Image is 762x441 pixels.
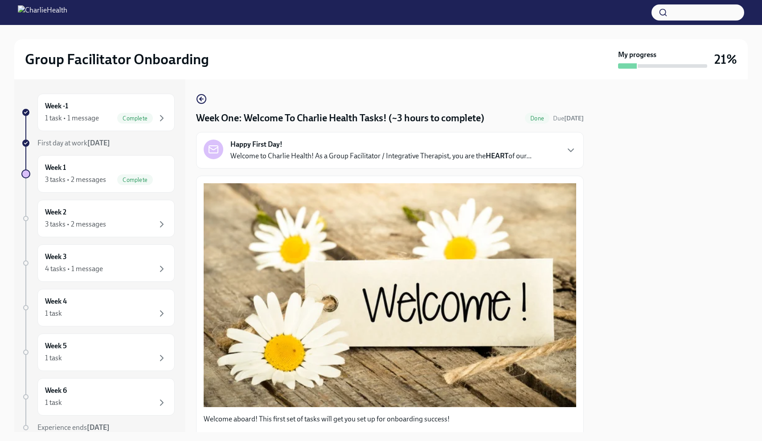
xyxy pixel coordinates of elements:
[18,5,67,20] img: CharlieHealth
[45,353,62,363] div: 1 task
[45,386,67,396] h6: Week 6
[117,177,153,183] span: Complete
[45,309,62,318] div: 1 task
[37,139,110,147] span: First day at work
[247,432,262,440] a: THIS
[714,51,737,67] h3: 21%
[37,423,110,432] span: Experience ends
[45,163,66,173] h6: Week 1
[87,423,110,432] strong: [DATE]
[618,50,656,60] strong: My progress
[230,151,532,161] p: Welcome to Charlie Health! As a Group Facilitator / Integrative Therapist, you are the of our...
[553,114,584,123] span: September 1st, 2025 09:00
[117,115,153,122] span: Complete
[204,431,576,441] p: Please visit ➡️ link at any time to see your full Group Facilitator onboarding plan.
[21,155,175,193] a: Week 13 tasks • 2 messagesComplete
[21,334,175,371] a: Week 51 task
[45,219,106,229] div: 3 tasks • 2 messages
[45,113,99,123] div: 1 task • 1 message
[45,175,106,185] div: 3 tasks • 2 messages
[25,50,209,68] h2: Group Facilitator Onboarding
[204,414,576,424] p: Welcome aboard! This first set of tasks will get you set up for onboarding success!
[196,111,484,125] h4: Week One: Welcome To Charlie Health Tasks! (~3 hours to complete)
[45,101,68,111] h6: Week -1
[204,183,576,407] button: Zoom image
[230,140,283,149] strong: Happy First Day!
[45,264,103,274] div: 4 tasks • 1 message
[486,152,508,160] strong: HEART
[21,244,175,282] a: Week 34 tasks • 1 message
[87,139,110,147] strong: [DATE]
[553,115,584,122] span: Due
[45,341,67,351] h6: Week 5
[21,378,175,416] a: Week 61 task
[525,115,549,122] span: Done
[45,398,62,408] div: 1 task
[21,138,175,148] a: First day at work[DATE]
[45,297,67,306] h6: Week 4
[21,94,175,131] a: Week -11 task • 1 messageComplete
[45,207,66,217] h6: Week 2
[21,200,175,237] a: Week 23 tasks • 2 messages
[21,289,175,326] a: Week 41 task
[564,115,584,122] strong: [DATE]
[45,252,67,262] h6: Week 3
